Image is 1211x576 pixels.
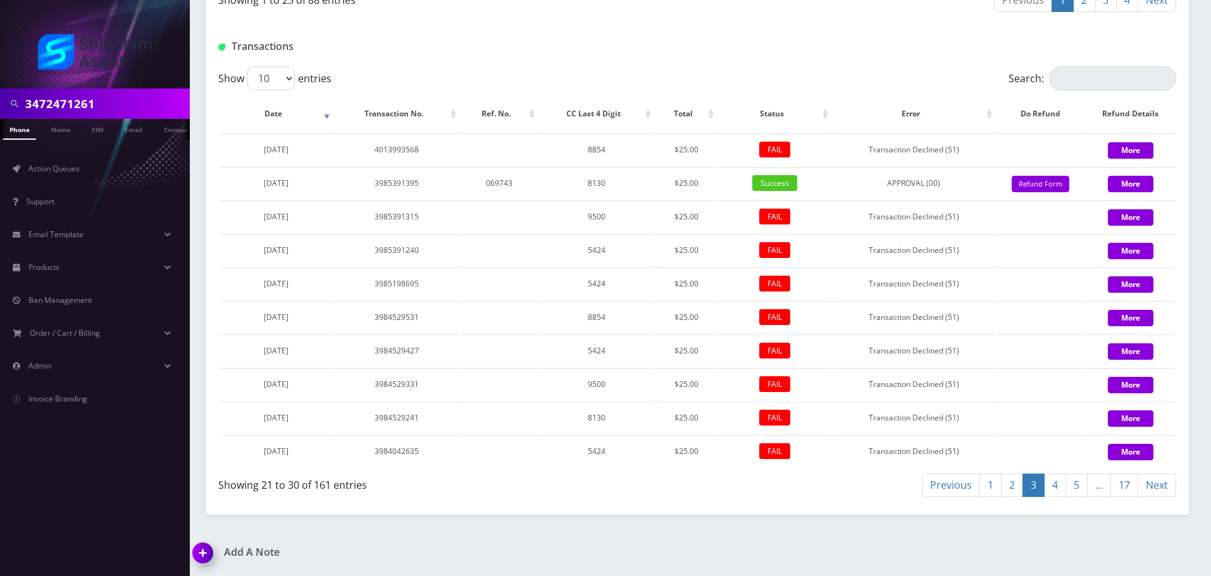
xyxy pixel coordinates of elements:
td: 3984529241 [334,401,459,434]
td: 8854 [539,133,654,166]
button: More [1108,142,1153,159]
button: More [1108,377,1153,393]
a: Add A Note [193,546,688,558]
span: Invoice Branding [28,393,87,404]
td: $25.00 [655,133,717,166]
td: 3984529427 [334,334,459,367]
td: $25.00 [655,368,717,400]
td: 3985391315 [334,200,459,233]
td: 5424 [539,334,654,367]
th: Error: activate to sort column ascending [833,95,995,132]
span: FAIL [759,242,790,258]
span: Products [28,262,59,273]
th: Ref. No.: activate to sort column ascending [461,95,538,132]
h1: Transactions [218,40,525,52]
button: More [1108,343,1153,360]
input: Search: [1049,66,1176,90]
img: Shluchim Assist [38,34,152,70]
a: 2 [1001,474,1023,497]
button: More [1108,276,1153,293]
a: 3 [1022,474,1045,497]
span: [DATE] [264,345,289,356]
a: 17 [1110,474,1138,497]
span: [DATE] [264,412,289,423]
th: Status: activate to sort column ascending [718,95,831,132]
span: [DATE] [264,379,289,389]
td: 9500 [539,200,654,233]
td: 5424 [539,267,654,300]
th: Refund Details [1086,95,1175,132]
label: Show entries [218,66,332,90]
td: $25.00 [655,401,717,434]
span: FAIL [759,142,790,157]
span: Support [27,196,54,207]
span: Action Queues [28,163,80,174]
button: More [1108,310,1153,326]
td: Transaction Declined (51) [833,368,995,400]
td: 3985391240 [334,234,459,266]
button: More [1108,176,1153,192]
a: Phone [3,119,36,140]
span: [DATE] [264,211,289,222]
a: SIM [85,119,109,138]
td: 3985391395 [334,167,459,199]
span: Email Template [28,229,84,240]
td: $25.00 [655,334,717,367]
td: $25.00 [655,267,717,300]
td: 4013993568 [334,133,459,166]
td: Transaction Declined (51) [833,401,995,434]
span: FAIL [759,309,790,325]
div: Showing 21 to 30 of 161 entries [218,472,688,493]
label: Search: [1009,66,1176,90]
span: Ban Management [28,295,92,305]
a: 1 [979,474,1002,497]
a: … [1087,474,1111,497]
span: FAIL [759,343,790,358]
button: More [1108,410,1153,427]
td: 5424 [539,435,654,467]
a: Previous [922,474,980,497]
input: Search in Company [25,92,187,116]
select: Showentries [247,66,295,90]
td: 3984529531 [334,301,459,333]
th: CC Last 4 Digit: activate to sort column ascending [539,95,654,132]
td: 3984529331 [334,368,459,400]
td: Transaction Declined (51) [833,133,995,166]
span: FAIL [759,276,790,291]
a: Name [45,119,77,138]
button: More [1108,444,1153,460]
span: Admin [28,360,51,371]
td: APPROVAL (00) [833,167,995,199]
td: 3985198695 [334,267,459,300]
td: $25.00 [655,301,717,333]
span: FAIL [759,410,790,426]
span: [DATE] [264,312,289,322]
td: 9500 [539,368,654,400]
td: Transaction Declined (51) [833,200,995,233]
td: Transaction Declined (51) [833,301,995,333]
td: $25.00 [655,200,717,233]
span: FAIL [759,443,790,459]
td: $25.00 [655,234,717,266]
a: Email [118,119,149,138]
td: 069743 [461,167,538,199]
td: 8130 [539,167,654,199]
a: 4 [1044,474,1066,497]
span: [DATE] [264,446,289,457]
td: 3984042635 [334,435,459,467]
td: $25.00 [655,167,717,199]
th: Transaction No.: activate to sort column ascending [334,95,459,132]
td: Transaction Declined (51) [833,334,995,367]
span: [DATE] [264,178,289,188]
td: 8130 [539,401,654,434]
img: Transactions [218,44,225,51]
th: Do Refund [997,95,1085,132]
span: [DATE] [264,278,289,289]
td: 8854 [539,301,654,333]
a: Company [158,119,200,138]
span: Success [752,175,797,191]
a: Next [1138,474,1176,497]
th: Total: activate to sort column ascending [655,95,717,132]
span: FAIL [759,376,790,392]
